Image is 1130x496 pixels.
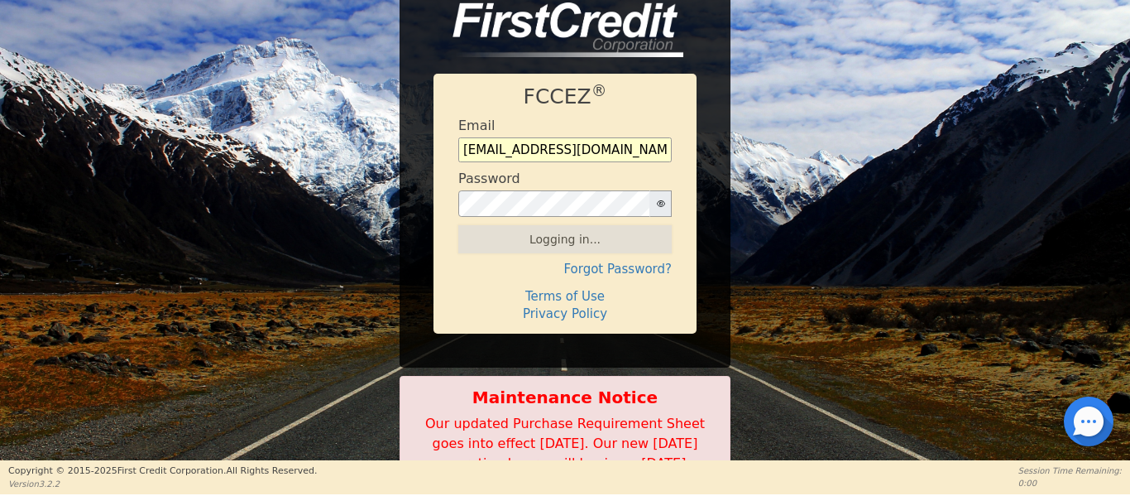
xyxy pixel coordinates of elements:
[8,478,317,490] p: Version 3.2.2
[458,118,495,133] h4: Email
[8,465,317,479] p: Copyright © 2015- 2025 First Credit Corporation.
[458,84,672,109] h1: FCCEZ
[409,385,721,410] b: Maintenance Notice
[458,137,672,162] input: Enter email
[458,306,672,321] h4: Privacy Policy
[1018,465,1122,477] p: Session Time Remaining:
[433,2,683,57] img: logo-CMu_cnol.png
[458,190,650,217] input: password
[458,171,520,186] h4: Password
[458,289,672,304] h4: Terms of Use
[1018,477,1122,489] p: 0:00
[591,82,607,99] sup: ®
[425,416,705,471] span: Our updated Purchase Requirement Sheet goes into effect [DATE]. Our new [DATE] operating hours, w...
[226,465,317,476] span: All Rights Reserved.
[458,262,672,277] h4: Forgot Password?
